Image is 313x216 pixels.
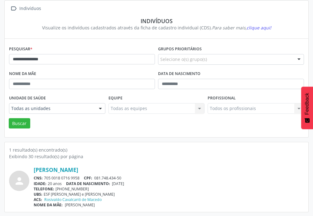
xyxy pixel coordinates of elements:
[34,166,78,173] a: [PERSON_NAME]
[212,25,271,31] i: Para saber mais,
[9,44,32,54] label: Pesquisar
[108,93,123,103] label: Equipe
[247,25,271,31] span: clique aqui!
[158,69,200,79] label: Data de nascimento
[112,181,124,186] span: [DATE]
[44,197,102,202] a: Rosivaldo Cavalcanti de Macedo
[13,18,300,24] div: Indivíduos
[34,181,304,186] div: 20 anos
[66,181,110,186] span: DATA DE NASCIMENTO:
[9,4,42,13] a:  Indivíduos
[84,175,92,181] span: CPF:
[65,202,95,208] span: [PERSON_NAME]
[34,192,42,197] span: UBS:
[34,202,63,208] span: NOME DA MÃE:
[208,93,236,103] label: Profissional
[304,93,310,115] span: Feedback
[11,105,93,112] span: Todas as unidades
[34,197,42,202] span: ACS:
[301,87,313,129] button: Feedback - Mostrar pesquisa
[9,69,36,79] label: Nome da mãe
[9,4,18,13] i: 
[9,93,46,103] label: Unidade de saúde
[34,186,304,192] div: [PHONE_NUMBER]
[9,153,304,160] div: Exibindo 30 resultado(s) por página
[34,186,54,192] span: TELEFONE:
[34,175,304,181] div: 705 0018 0716 9958
[18,4,42,13] div: Indivíduos
[158,44,202,54] label: Grupos prioritários
[34,175,43,181] span: CNS:
[13,24,300,31] div: Visualize os indivíduos cadastrados através da ficha de cadastro individual (CDS).
[9,118,30,129] button: Buscar
[94,175,121,181] span: 081.748.434-50
[14,175,25,187] i: person
[9,147,304,153] div: 1 resultado(s) encontrado(s)
[34,181,46,186] span: IDADE:
[160,56,207,63] span: Selecione o(s) grupo(s)
[34,192,304,197] div: ESF [PERSON_NAME] e [PERSON_NAME]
